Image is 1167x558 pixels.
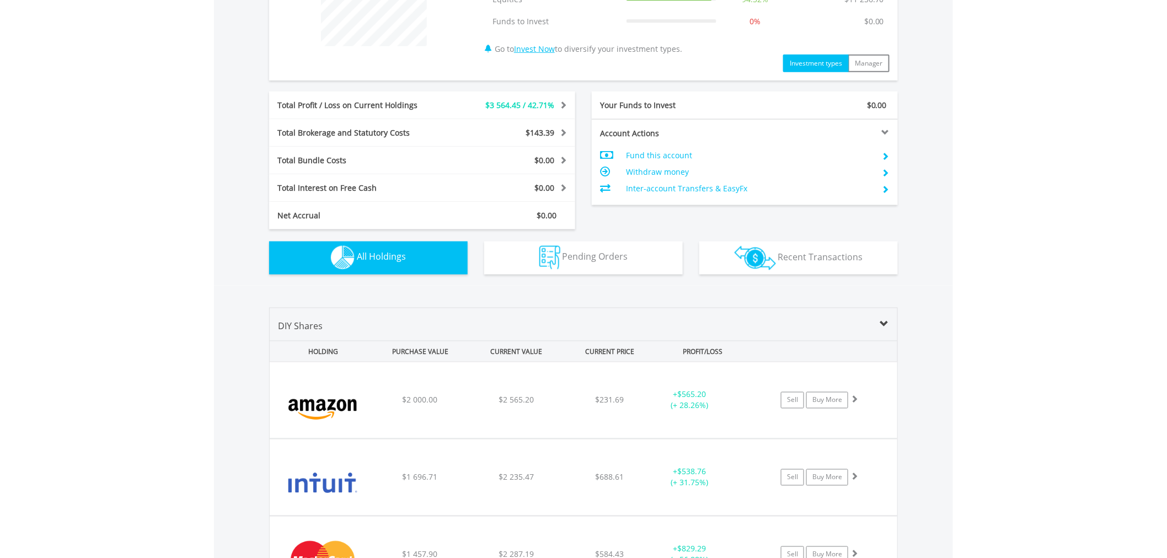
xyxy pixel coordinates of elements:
a: Buy More [806,469,848,486]
div: CURRENT VALUE [469,341,564,362]
span: $565.20 [677,389,706,400]
div: Net Accrual [269,210,448,221]
div: PURCHASE VALUE [373,341,467,362]
span: $0.00 [867,100,887,110]
span: Pending Orders [563,251,628,263]
div: HOLDING [270,341,371,362]
button: Investment types [783,55,849,72]
div: Total Profit / Loss on Current Holdings [269,100,448,111]
div: Total Bundle Costs [269,155,448,166]
span: $538.76 [677,466,706,477]
span: $231.69 [596,395,624,405]
td: Inter-account Transfers & EasyFx [626,180,874,197]
button: Recent Transactions [699,242,898,275]
td: Withdraw money [626,164,874,180]
img: transactions-zar-wht.png [735,246,776,270]
img: EQU.US.INTU.png [275,453,370,513]
span: $143.39 [526,127,554,138]
a: Buy More [806,392,848,409]
span: $2 000.00 [402,395,437,405]
div: Account Actions [592,128,745,139]
div: + (+ 31.75%) [648,466,731,489]
a: Sell [781,392,804,409]
div: Total Interest on Free Cash [269,183,448,194]
span: $1 696.71 [402,472,437,482]
td: $0.00 [859,10,890,33]
div: PROFIT/LOSS [656,341,750,362]
img: pending_instructions-wht.png [539,246,560,270]
span: $2 565.20 [499,395,534,405]
span: $0.00 [537,210,556,221]
span: $688.61 [596,472,624,482]
span: $0.00 [534,155,554,165]
a: Sell [781,469,804,486]
button: Manager [848,55,890,72]
span: DIY Shares [278,320,323,332]
img: holdings-wht.png [331,246,355,270]
div: Your Funds to Invest [592,100,745,111]
span: $0.00 [534,183,554,193]
button: All Holdings [269,242,468,275]
td: 0% [722,10,789,33]
button: Pending Orders [484,242,683,275]
div: + (+ 28.26%) [648,389,731,411]
span: $2 235.47 [499,472,534,482]
span: Recent Transactions [778,251,863,263]
a: Invest Now [514,44,555,54]
span: All Holdings [357,251,406,263]
span: $829.29 [677,544,706,554]
div: Total Brokerage and Statutory Costs [269,127,448,138]
span: $3 564.45 / 42.71% [485,100,554,110]
div: CURRENT PRICE [566,341,654,362]
td: Funds to Invest [487,10,621,33]
img: EQU.US.AMZN.png [275,376,370,436]
td: Fund this account [626,147,874,164]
